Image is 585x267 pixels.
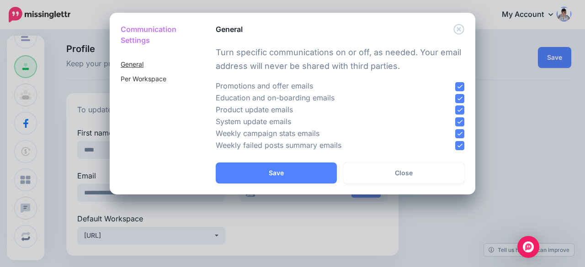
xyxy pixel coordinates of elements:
[453,24,464,35] button: Close
[216,24,243,35] h5: General
[121,60,144,68] a: General
[216,162,337,183] button: Save
[216,46,465,73] p: Turn specific communications on or off, as needed. Your email address will never be shared with t...
[121,75,166,83] a: Per Workspace
[216,104,399,116] p: Product update emails
[216,92,399,104] p: Education and on-boarding emails
[216,140,399,152] p: Weekly failed posts summary emails
[517,236,539,258] div: Open Intercom Messenger
[121,24,180,46] h5: Communication Settings
[216,80,399,92] p: Promotions and offer emails
[216,116,399,128] p: System update emails
[216,128,399,140] p: Weekly campaign stats emails
[343,162,464,183] button: Close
